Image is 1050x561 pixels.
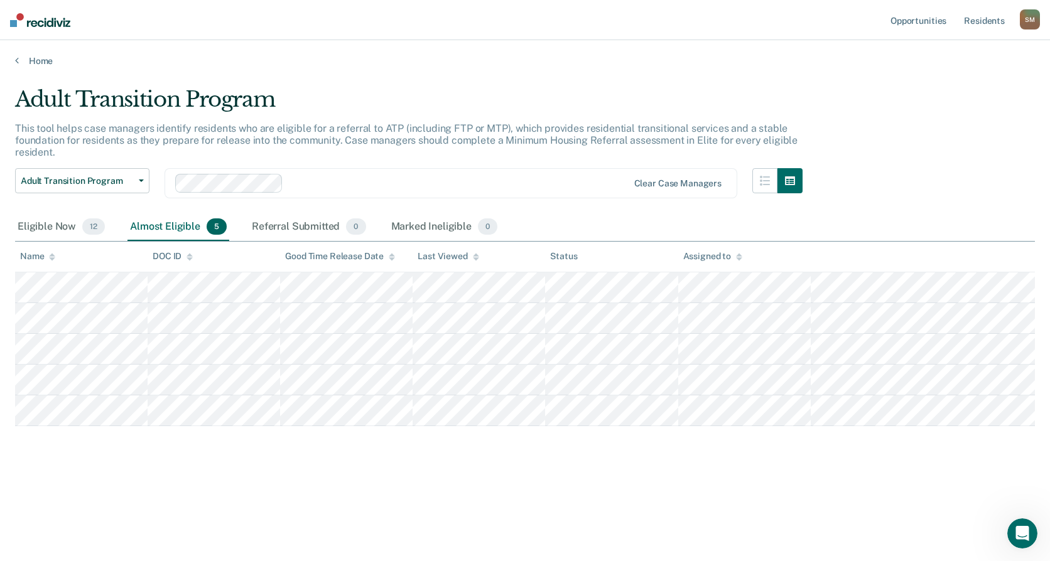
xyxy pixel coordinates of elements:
div: Eligible Now12 [15,213,107,241]
div: Status [550,251,577,262]
iframe: Intercom live chat [1007,518,1037,548]
img: Recidiviz [10,13,70,27]
span: 0 [346,218,365,235]
div: Adult Transition Program [15,87,803,122]
span: Adult Transition Program [21,176,134,186]
div: S M [1020,9,1040,29]
span: 5 [207,218,227,235]
div: Referral Submitted0 [249,213,368,241]
p: This tool helps case managers identify residents who are eligible for a referral to ATP (includin... [15,122,798,158]
div: Marked Ineligible0 [389,213,501,241]
a: Home [15,55,1035,67]
span: 0 [478,218,497,235]
div: Assigned to [683,251,742,262]
button: SM [1020,9,1040,29]
div: Name [20,251,55,262]
button: Adult Transition Program [15,168,149,193]
span: 12 [82,218,105,235]
div: Almost Eligible5 [127,213,229,241]
div: Clear case managers [634,178,722,189]
div: Good Time Release Date [285,251,395,262]
div: Last Viewed [418,251,479,262]
div: DOC ID [153,251,193,262]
